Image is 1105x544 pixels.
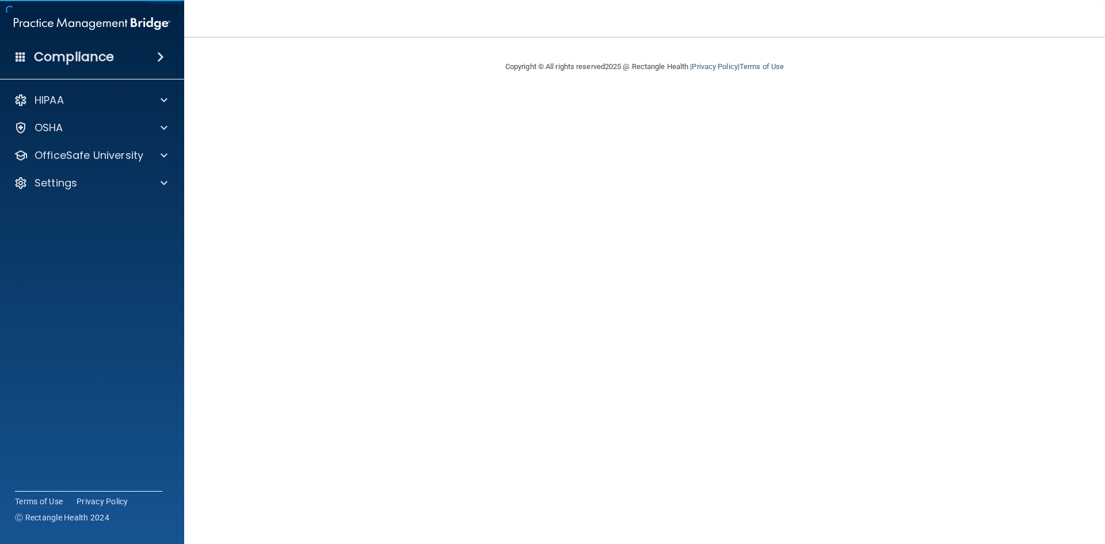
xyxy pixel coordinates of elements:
a: Settings [14,176,167,190]
p: HIPAA [35,93,64,107]
a: HIPAA [14,93,167,107]
a: Privacy Policy [77,496,128,507]
a: Terms of Use [15,496,63,507]
p: OfficeSafe University [35,149,143,162]
a: Terms of Use [740,62,784,71]
img: PMB logo [14,12,170,35]
a: OSHA [14,121,167,135]
p: OSHA [35,121,63,135]
a: OfficeSafe University [14,149,167,162]
p: Settings [35,176,77,190]
span: Ⓒ Rectangle Health 2024 [15,512,109,523]
a: Privacy Policy [692,62,737,71]
h4: Compliance [34,49,114,65]
div: Copyright © All rights reserved 2025 @ Rectangle Health | | [435,48,855,85]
